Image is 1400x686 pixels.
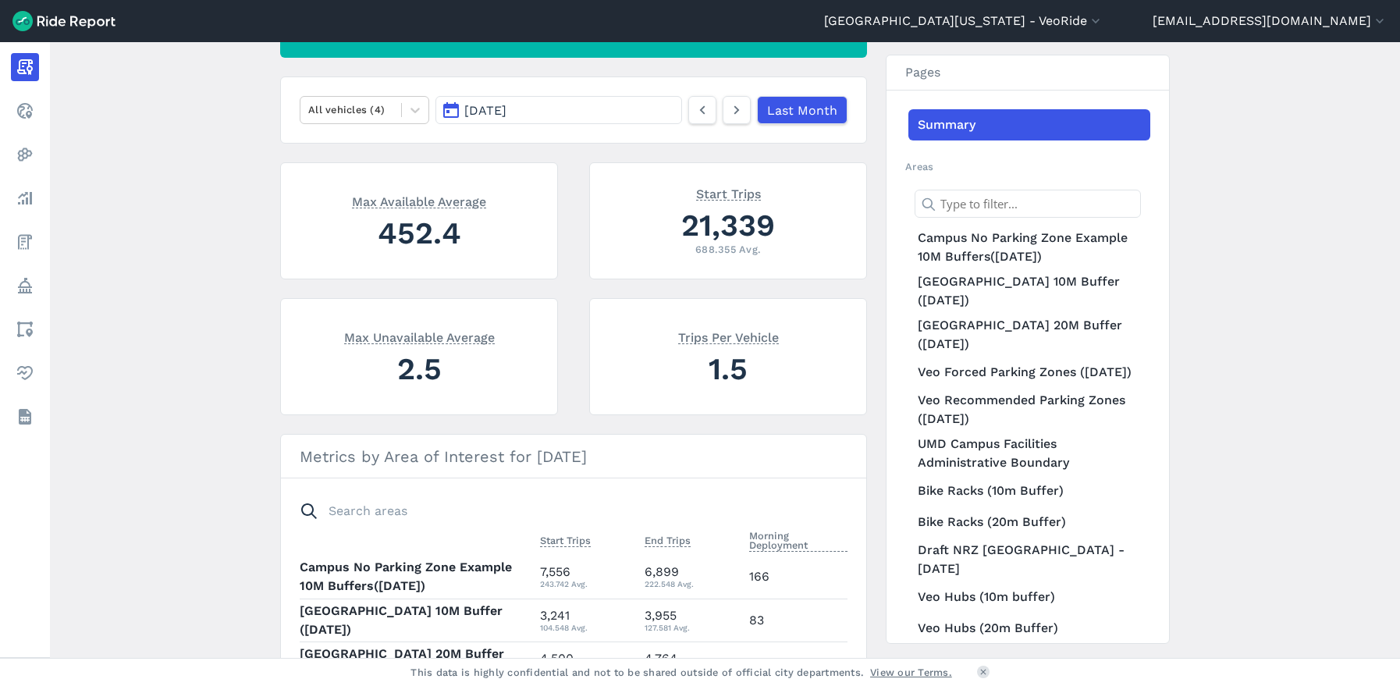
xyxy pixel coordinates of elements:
[540,563,632,591] div: 7,556
[11,359,39,387] a: Health
[344,329,495,344] span: Max Unavailable Average
[540,606,632,634] div: 3,241
[1153,12,1388,30] button: [EMAIL_ADDRESS][DOMAIN_NAME]
[281,435,866,478] h3: Metrics by Area of Interest for [DATE]
[908,475,1150,507] a: Bike Racks (10m Buffer)
[645,649,737,677] div: 4,764
[352,193,486,208] span: Max Available Average
[540,620,632,634] div: 104.548 Avg.
[678,329,779,344] span: Trips Per Vehicle
[11,403,39,431] a: Datasets
[915,190,1141,218] input: Type to filter...
[757,96,847,124] a: Last Month
[908,269,1150,313] a: [GEOGRAPHIC_DATA] 10M Buffer ([DATE])
[749,527,847,552] span: Morning Deployment
[540,531,591,550] button: Start Trips
[290,497,838,525] input: Search areas
[645,606,737,634] div: 3,955
[300,211,538,254] div: 452.4
[300,599,534,642] th: [GEOGRAPHIC_DATA] 10M Buffer ([DATE])
[540,531,591,547] span: Start Trips
[743,556,847,599] td: 166
[11,184,39,212] a: Analyze
[908,388,1150,432] a: Veo Recommended Parking Zones ([DATE])
[11,53,39,81] a: Report
[12,11,115,31] img: Ride Report
[609,204,847,247] div: 21,339
[887,55,1169,91] h3: Pages
[645,620,737,634] div: 127.581 Avg.
[300,642,534,684] th: [GEOGRAPHIC_DATA] 20M Buffer ([DATE])
[908,507,1150,538] a: Bike Racks (20m Buffer)
[824,12,1103,30] button: [GEOGRAPHIC_DATA][US_STATE] - VeoRide
[645,531,691,547] span: End Trips
[464,103,506,118] span: [DATE]
[908,357,1150,388] a: Veo Forced Parking Zones ([DATE])
[870,665,952,680] a: View our Terms.
[908,613,1150,644] a: Veo Hubs (20m Buffer)
[908,432,1150,475] a: UMD Campus Facilities Administrative Boundary
[435,96,682,124] button: [DATE]
[609,347,847,390] div: 1.5
[749,527,847,555] button: Morning Deployment
[300,556,534,599] th: Campus No Parking Zone Example 10M Buffers([DATE])
[609,242,847,257] div: 688.355 Avg.
[905,159,1150,174] h2: Areas
[908,581,1150,613] a: Veo Hubs (10m buffer)
[11,228,39,256] a: Fees
[908,313,1150,357] a: [GEOGRAPHIC_DATA] 20M Buffer ([DATE])
[11,140,39,169] a: Heatmaps
[743,642,847,684] td: 109
[908,226,1150,269] a: Campus No Parking Zone Example 10M Buffers([DATE])
[300,347,538,390] div: 2.5
[540,649,632,677] div: 4,500
[743,599,847,642] td: 83
[11,315,39,343] a: Areas
[540,577,632,591] div: 243.742 Avg.
[908,538,1150,581] a: Draft NRZ [GEOGRAPHIC_DATA] - [DATE]
[908,109,1150,140] a: Summary
[645,563,737,591] div: 6,899
[11,97,39,125] a: Realtime
[11,272,39,300] a: Policy
[645,531,691,550] button: End Trips
[645,577,737,591] div: 222.548 Avg.
[696,185,761,201] span: Start Trips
